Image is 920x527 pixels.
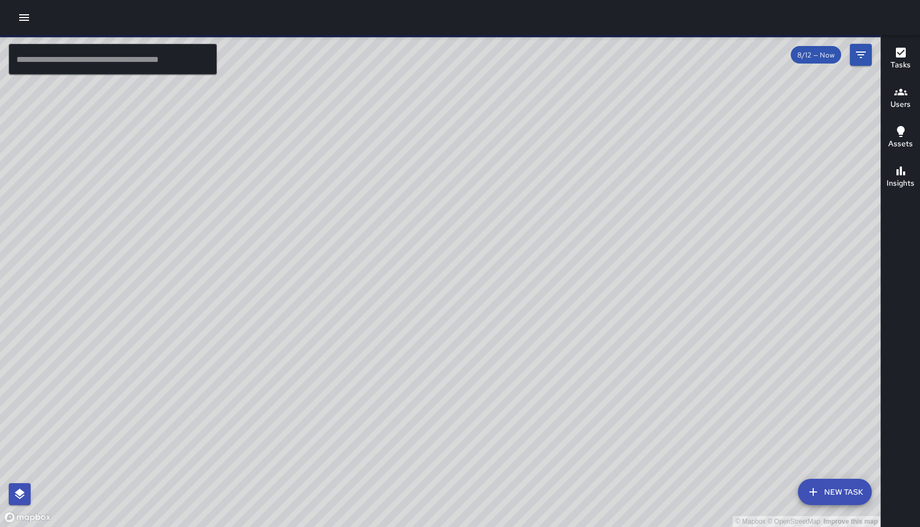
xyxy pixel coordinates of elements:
button: Assets [881,118,920,158]
button: New Task [798,479,872,505]
button: Tasks [881,39,920,79]
h6: Tasks [890,59,911,71]
button: Users [881,79,920,118]
span: 8/12 — Now [791,50,841,60]
h6: Users [890,99,911,111]
button: Insights [881,158,920,197]
h6: Insights [887,177,915,190]
button: Filters [850,44,872,66]
h6: Assets [888,138,913,150]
